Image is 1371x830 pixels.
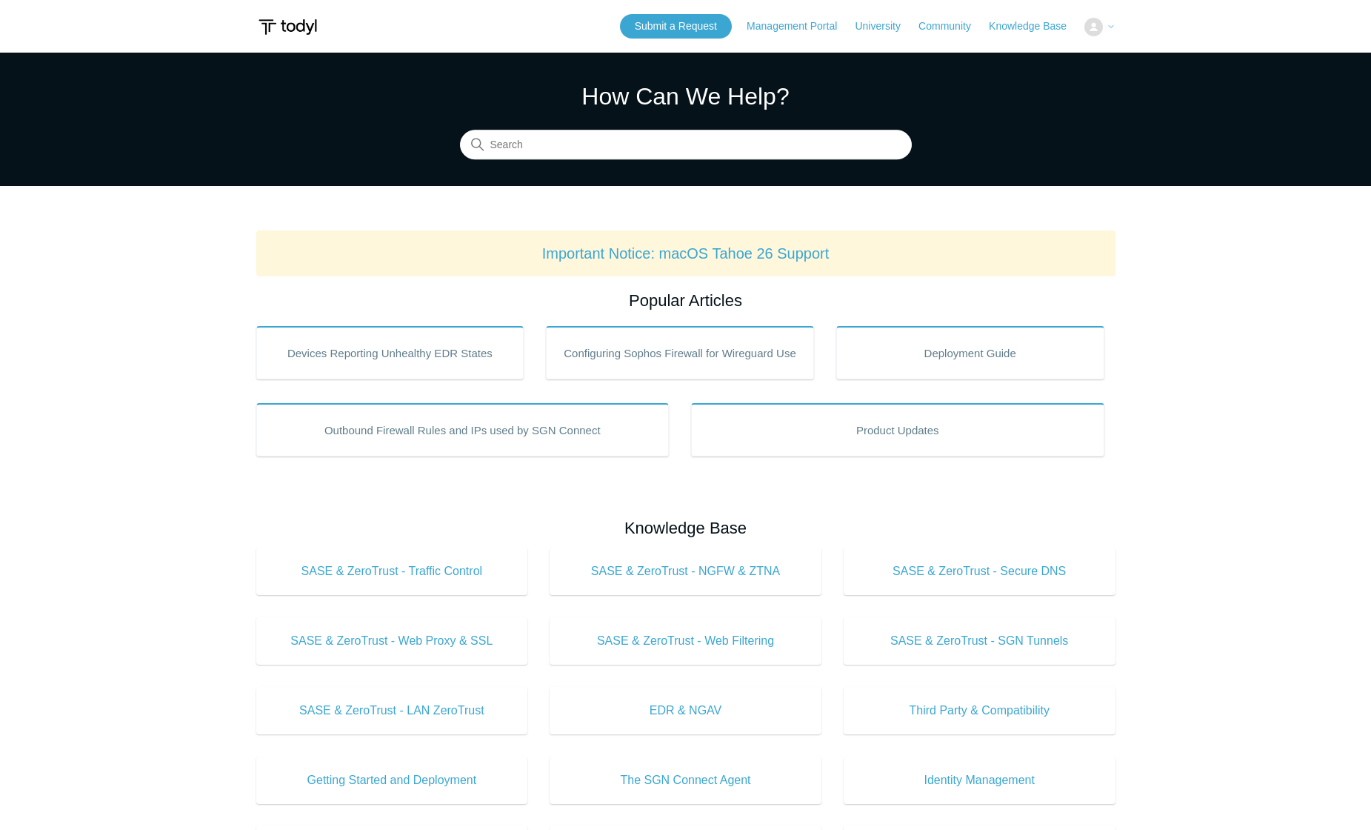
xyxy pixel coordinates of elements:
[278,632,506,650] span: SASE & ZeroTrust - Web Proxy & SSL
[256,13,319,41] img: Todyl Support Center Help Center home page
[844,757,1115,804] a: Identity Management
[620,14,732,39] a: Submit a Request
[550,687,821,734] a: EDR & NGAV
[546,326,814,379] a: Configuring Sophos Firewall for Wireguard Use
[844,687,1115,734] a: Third Party & Compatibility
[572,562,799,580] span: SASE & ZeroTrust - NGFW & ZTNA
[747,19,852,34] a: Management Portal
[542,245,830,262] a: Important Notice: macOS Tahoe 26 Support
[989,19,1081,34] a: Knowledge Base
[256,687,528,734] a: SASE & ZeroTrust - LAN ZeroTrust
[550,548,821,595] a: SASE & ZeroTrust - NGFW & ZTNA
[866,702,1093,720] span: Third Party & Compatibility
[918,19,986,34] a: Community
[256,617,528,665] a: SASE & ZeroTrust - Web Proxy & SSL
[844,617,1115,665] a: SASE & ZeroTrust - SGN Tunnels
[866,771,1093,789] span: Identity Management
[550,617,821,665] a: SASE & ZeroTrust - Web Filtering
[572,702,799,720] span: EDR & NGAV
[256,326,524,379] a: Devices Reporting Unhealthy EDR States
[278,771,506,789] span: Getting Started and Deployment
[572,771,799,789] span: The SGN Connect Agent
[866,632,1093,650] span: SASE & ZeroTrust - SGN Tunnels
[256,288,1115,313] h2: Popular Articles
[460,79,912,114] h1: How Can We Help?
[844,548,1115,595] a: SASE & ZeroTrust - Secure DNS
[691,403,1104,456] a: Product Updates
[855,19,915,34] a: University
[256,516,1115,540] h2: Knowledge Base
[278,702,506,720] span: SASE & ZeroTrust - LAN ZeroTrust
[256,548,528,595] a: SASE & ZeroTrust - Traffic Control
[460,130,912,160] input: Search
[866,562,1093,580] span: SASE & ZeroTrust - Secure DNS
[256,757,528,804] a: Getting Started and Deployment
[278,562,506,580] span: SASE & ZeroTrust - Traffic Control
[572,632,799,650] span: SASE & ZeroTrust - Web Filtering
[256,403,670,456] a: Outbound Firewall Rules and IPs used by SGN Connect
[550,757,821,804] a: The SGN Connect Agent
[836,326,1104,379] a: Deployment Guide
